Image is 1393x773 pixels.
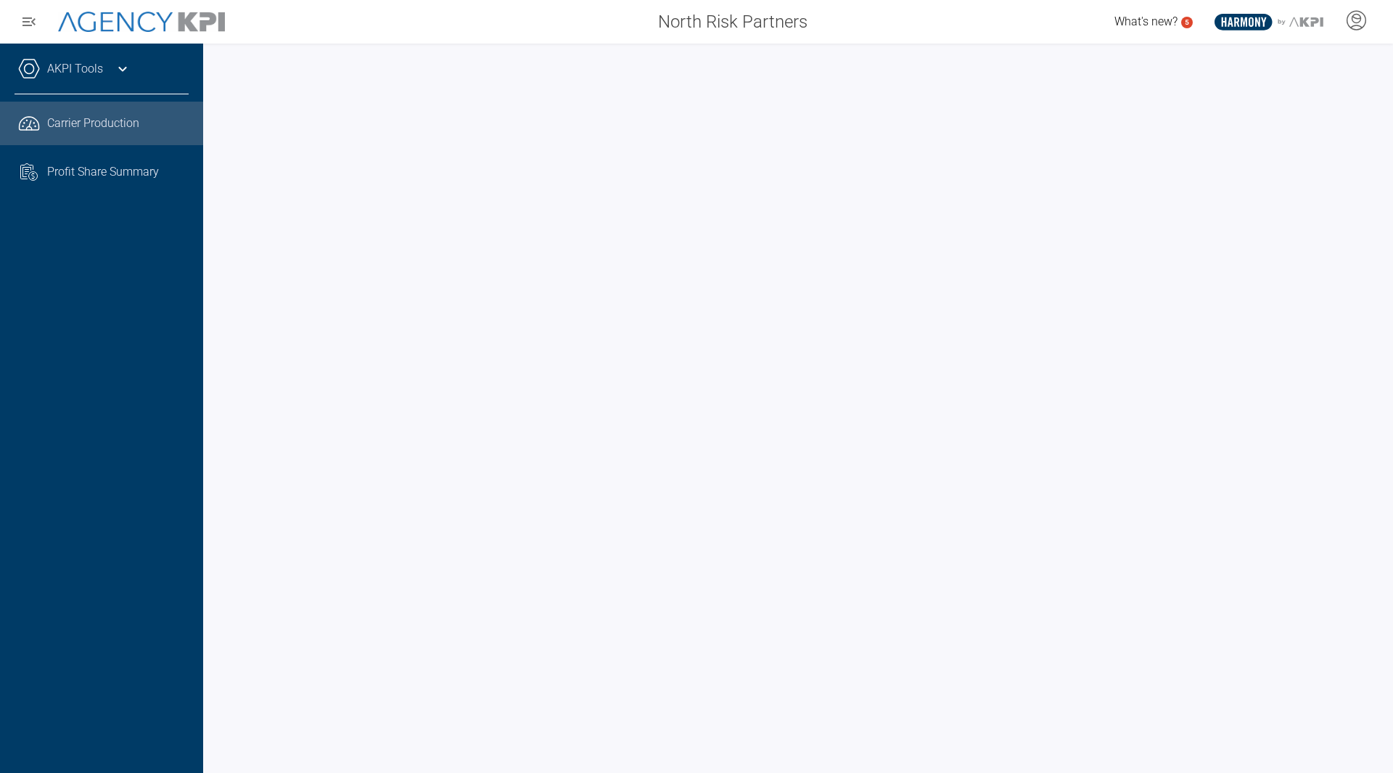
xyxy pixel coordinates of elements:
[58,12,225,33] img: AgencyKPI
[1181,17,1193,28] a: 5
[47,163,159,181] span: Profit Share Summary
[47,115,139,132] span: Carrier Production
[658,9,808,35] span: North Risk Partners
[47,60,103,78] a: AKPI Tools
[1185,18,1189,26] text: 5
[1114,15,1178,28] span: What's new?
